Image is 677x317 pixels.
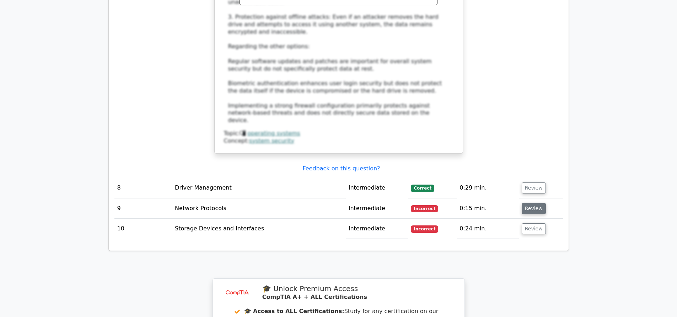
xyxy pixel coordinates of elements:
div: Topic: [224,130,453,137]
td: 0:24 min. [457,219,519,239]
a: system security [249,137,294,144]
span: Incorrect [411,225,438,233]
td: Storage Devices and Interfaces [172,219,346,239]
a: Feedback on this question? [302,165,380,172]
td: 9 [114,198,172,219]
td: Driver Management [172,178,346,198]
td: Intermediate [346,219,408,239]
td: Network Protocols [172,198,346,219]
td: 8 [114,178,172,198]
div: Concept: [224,137,453,145]
span: Correct [411,185,434,192]
button: Review [522,182,546,193]
a: operating systems [247,130,300,137]
span: Incorrect [411,205,438,212]
td: 10 [114,219,172,239]
button: Review [522,223,546,234]
button: Review [522,203,546,214]
td: 0:15 min. [457,198,519,219]
td: Intermediate [346,198,408,219]
td: Intermediate [346,178,408,198]
td: 0:29 min. [457,178,519,198]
